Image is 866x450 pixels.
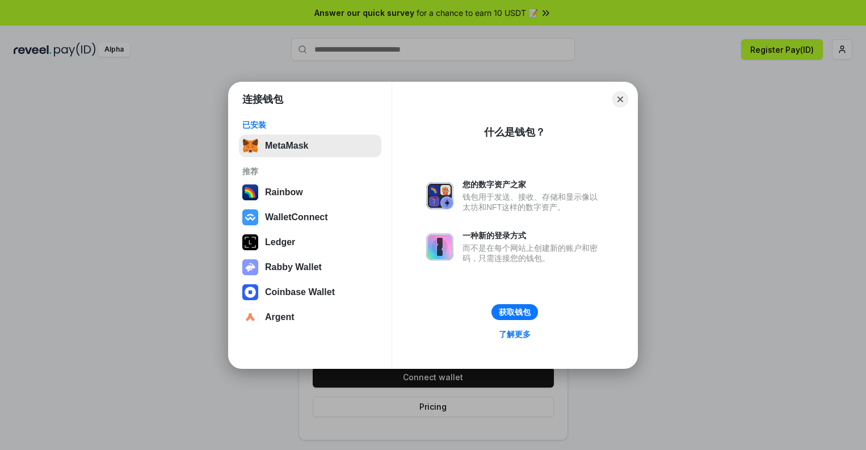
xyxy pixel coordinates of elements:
button: WalletConnect [239,206,381,229]
div: Argent [265,312,295,322]
div: Rabby Wallet [265,262,322,272]
div: Coinbase Wallet [265,287,335,297]
div: 一种新的登录方式 [463,230,603,241]
img: svg+xml,%3Csvg%20xmlns%3D%22http%3A%2F%2Fwww.w3.org%2F2000%2Fsvg%22%20fill%3D%22none%22%20viewBox... [426,182,453,209]
div: 推荐 [242,166,378,176]
div: 获取钱包 [499,307,531,317]
button: Rainbow [239,181,381,204]
button: Ledger [239,231,381,254]
img: svg+xml,%3Csvg%20fill%3D%22none%22%20height%3D%2233%22%20viewBox%3D%220%200%2035%2033%22%20width%... [242,138,258,154]
a: 了解更多 [492,327,537,342]
img: svg+xml,%3Csvg%20xmlns%3D%22http%3A%2F%2Fwww.w3.org%2F2000%2Fsvg%22%20fill%3D%22none%22%20viewBox... [426,233,453,260]
img: svg+xml,%3Csvg%20width%3D%2228%22%20height%3D%2228%22%20viewBox%3D%220%200%2028%2028%22%20fill%3D... [242,284,258,300]
button: MetaMask [239,134,381,157]
div: WalletConnect [265,212,328,222]
div: 您的数字资产之家 [463,179,603,190]
button: Argent [239,306,381,329]
div: 什么是钱包？ [484,125,545,139]
img: svg+xml,%3Csvg%20width%3D%22120%22%20height%3D%22120%22%20viewBox%3D%220%200%20120%20120%22%20fil... [242,184,258,200]
button: 获取钱包 [491,304,538,320]
div: 钱包用于发送、接收、存储和显示像以太坊和NFT这样的数字资产。 [463,192,603,212]
img: svg+xml,%3Csvg%20width%3D%2228%22%20height%3D%2228%22%20viewBox%3D%220%200%2028%2028%22%20fill%3D... [242,309,258,325]
div: 而不是在每个网站上创建新的账户和密码，只需连接您的钱包。 [463,243,603,263]
div: 了解更多 [499,329,531,339]
button: Close [612,91,628,107]
div: Ledger [265,237,295,247]
div: Rainbow [265,187,303,197]
div: 已安装 [242,120,378,130]
button: Rabby Wallet [239,256,381,279]
img: svg+xml,%3Csvg%20width%3D%2228%22%20height%3D%2228%22%20viewBox%3D%220%200%2028%2028%22%20fill%3D... [242,209,258,225]
h1: 连接钱包 [242,92,283,106]
div: MetaMask [265,141,308,151]
button: Coinbase Wallet [239,281,381,304]
img: svg+xml,%3Csvg%20xmlns%3D%22http%3A%2F%2Fwww.w3.org%2F2000%2Fsvg%22%20fill%3D%22none%22%20viewBox... [242,259,258,275]
img: svg+xml,%3Csvg%20xmlns%3D%22http%3A%2F%2Fwww.w3.org%2F2000%2Fsvg%22%20width%3D%2228%22%20height%3... [242,234,258,250]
